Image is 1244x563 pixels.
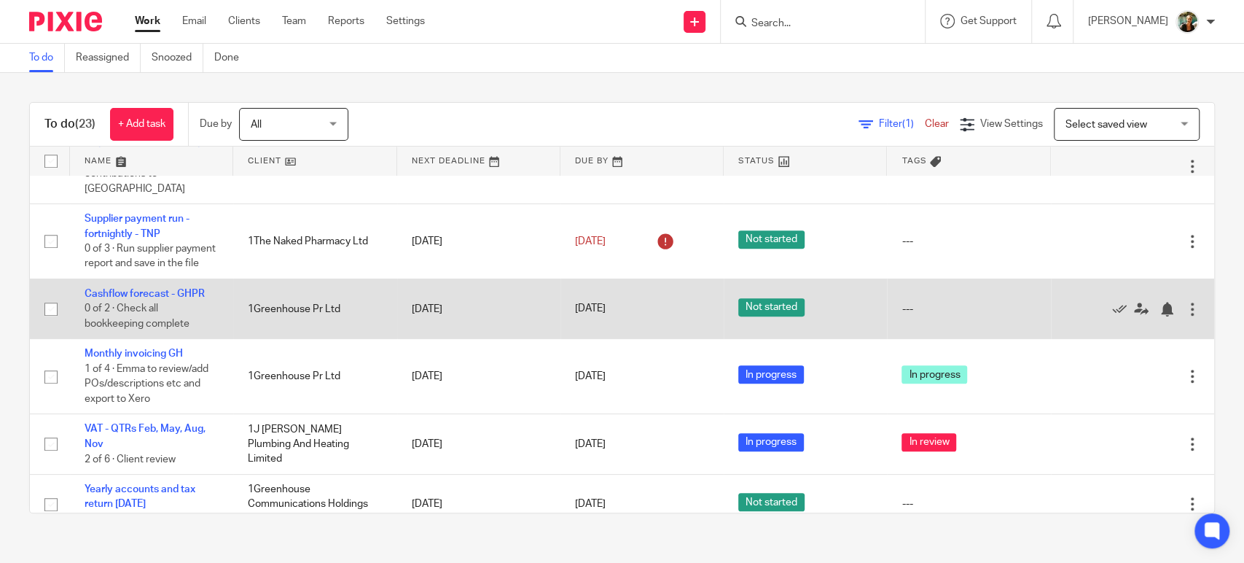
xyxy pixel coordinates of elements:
h1: To do [44,117,95,132]
span: In progress [738,433,804,451]
img: Pixie [29,12,102,31]
span: 1 of 4 · Emma to review/add POs/descriptions etc and export to Xero [85,364,208,404]
a: Done [214,44,250,72]
span: Not started [738,298,805,317]
p: Due by [200,117,232,131]
td: [DATE] [397,414,560,474]
input: Search [750,18,881,31]
a: Snoozed [152,44,203,72]
span: (1) [902,119,914,129]
span: In progress [901,365,967,384]
a: To do [29,44,65,72]
span: [DATE] [575,304,606,314]
span: In progress [738,365,804,384]
span: View Settings [980,119,1043,129]
span: Get Support [961,16,1017,26]
span: In review [901,433,956,451]
p: [PERSON_NAME] [1088,14,1168,28]
span: [DATE] [575,236,606,246]
span: Not started [738,493,805,511]
a: Cashflow forecast - GHPR [85,289,205,299]
img: Photo2.jpg [1175,10,1199,34]
td: 1Greenhouse Communications Holdings Limited [233,474,396,534]
a: Clear [925,119,949,129]
span: 0 of 2 · Check all bookkeeping complete [85,304,189,330]
span: Filter [879,119,925,129]
span: All [251,120,262,130]
a: + Add task [110,108,173,141]
div: --- [901,234,1036,249]
span: 0 of 3 · Run supplier payment report and save in the file [85,244,216,269]
td: [DATE] [397,279,560,338]
span: [DATE] [575,499,606,509]
a: Work [135,14,160,28]
td: 1Greenhouse Pr Ltd [233,339,396,414]
td: 1The Naked Pharmacy Ltd [233,204,396,279]
a: VAT - QTRs Feb, May, Aug, Nov [85,424,206,449]
a: Mark as done [1112,301,1134,316]
a: Settings [386,14,425,28]
a: Email [182,14,206,28]
span: 9 of 10 · File pension contributions to [GEOGRAPHIC_DATA] [85,154,185,194]
a: Reports [328,14,364,28]
a: Supplier payment run - fortnightly - TNP [85,214,189,238]
a: Monthly invoicing GH [85,349,183,359]
td: 1Greenhouse Pr Ltd [233,279,396,338]
a: Reassigned [76,44,141,72]
span: 2 of 6 · Client review [85,454,176,464]
span: [DATE] [575,439,606,449]
td: [DATE] [397,204,560,279]
a: Team [282,14,306,28]
span: (23) [75,118,95,130]
td: [DATE] [397,339,560,414]
a: Clients [228,14,260,28]
a: Yearly accounts and tax return [DATE] [85,484,195,509]
span: [DATE] [575,371,606,381]
span: Select saved view [1065,120,1147,130]
span: Not started [738,230,805,249]
span: Tags [901,157,926,165]
td: 1J [PERSON_NAME] Plumbing And Heating Limited [233,414,396,474]
div: --- [901,497,1036,511]
td: [DATE] [397,474,560,534]
div: --- [901,302,1036,317]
